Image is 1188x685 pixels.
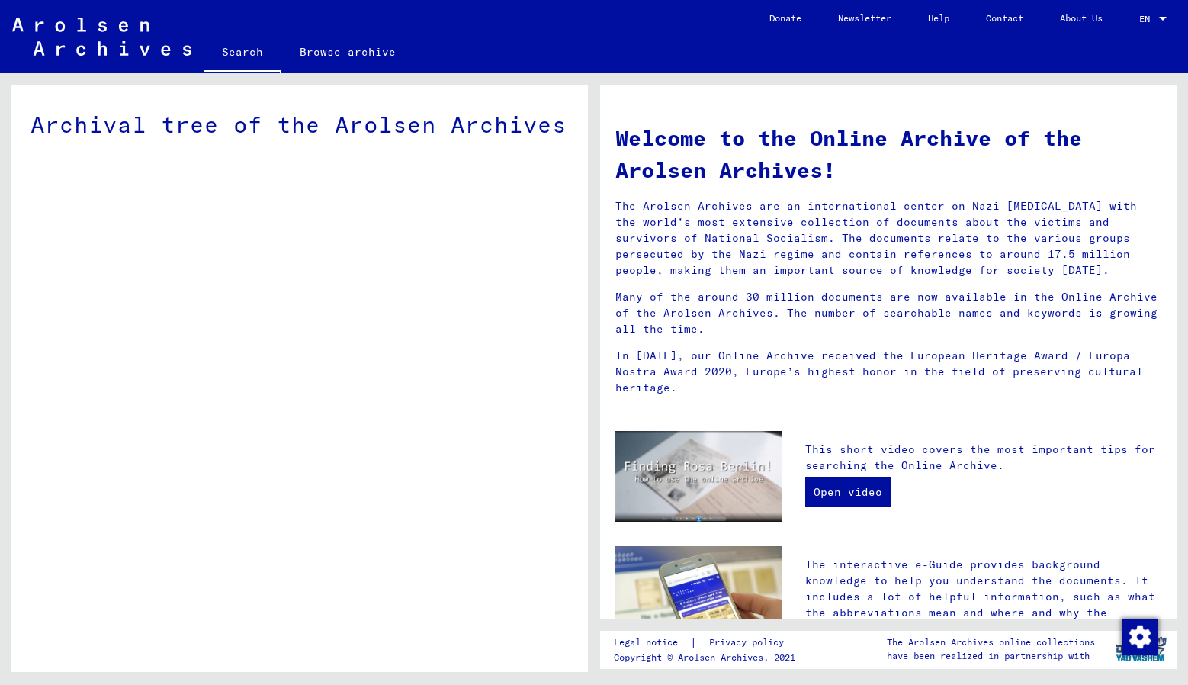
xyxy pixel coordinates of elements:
div: Archival tree of the Arolsen Archives [31,108,569,142]
a: Open video [805,477,891,507]
div: Change consent [1121,618,1157,654]
img: eguide.jpg [615,546,782,658]
p: have been realized in partnership with [887,649,1095,663]
img: Arolsen_neg.svg [12,18,191,56]
p: The interactive e-Guide provides background knowledge to help you understand the documents. It in... [805,557,1161,637]
p: In [DATE], our Online Archive received the European Heritage Award / Europa Nostra Award 2020, Eu... [615,348,1161,396]
p: Many of the around 30 million documents are now available in the Online Archive of the Arolsen Ar... [615,289,1161,337]
h1: Welcome to the Online Archive of the Arolsen Archives! [615,122,1161,186]
p: This short video covers the most important tips for searching the Online Archive. [805,442,1161,474]
a: Browse archive [281,34,414,70]
a: Search [204,34,281,73]
a: Legal notice [614,635,690,651]
div: | [614,635,802,651]
p: The Arolsen Archives are an international center on Nazi [MEDICAL_DATA] with the world’s most ext... [615,198,1161,278]
img: yv_logo.png [1113,630,1170,668]
img: video.jpg [615,431,782,522]
p: The Arolsen Archives online collections [887,635,1095,649]
a: Privacy policy [697,635,802,651]
p: Copyright © Arolsen Archives, 2021 [614,651,802,664]
span: EN [1139,14,1156,24]
img: Change consent [1122,619,1158,655]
